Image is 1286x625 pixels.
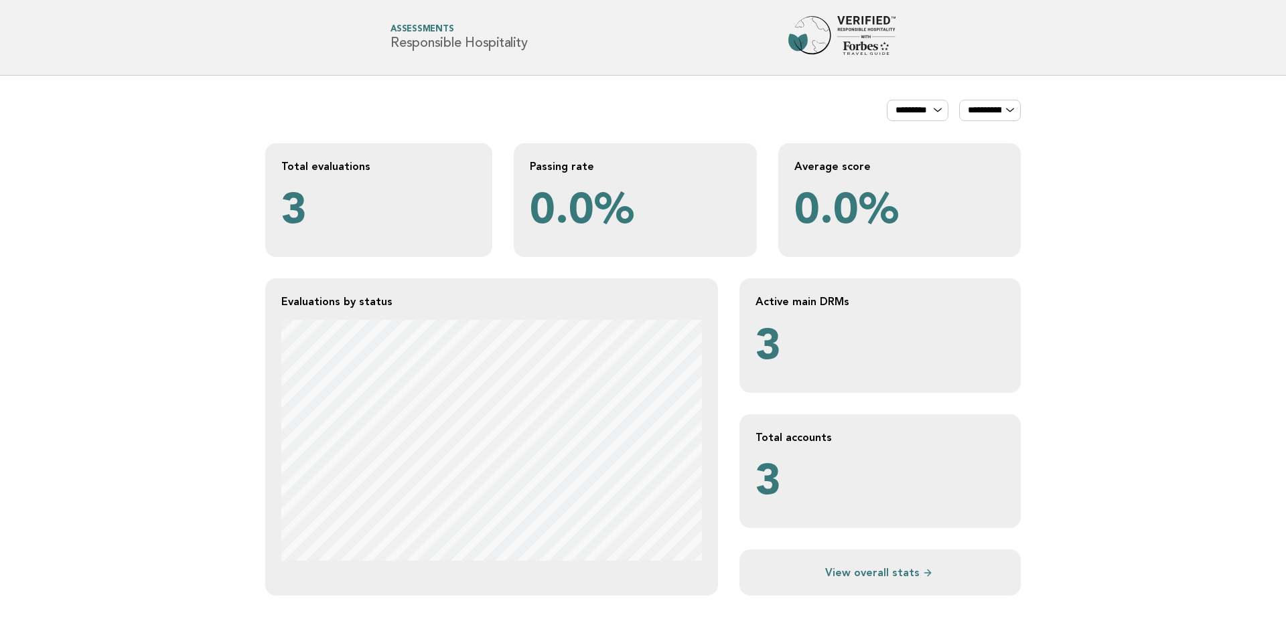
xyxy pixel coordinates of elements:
h2: Active main DRMs [756,294,1005,308]
p: 3 [281,184,476,241]
p: 0.0% [794,184,1005,241]
h2: Average score [794,159,1005,173]
h2: Evaluations by status [281,294,702,308]
h1: Responsible Hospitality [390,25,527,50]
img: Forbes Travel Guide [788,16,896,59]
p: 0.0% [530,184,740,241]
span: Assessments [390,25,527,34]
h2: Total accounts [756,430,1005,444]
h2: Total evaluations [281,159,476,173]
p: 3 [756,320,1005,377]
h2: Passing rate [530,159,740,173]
p: 3 [756,455,1005,512]
a: View overall stats [756,565,1005,579]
